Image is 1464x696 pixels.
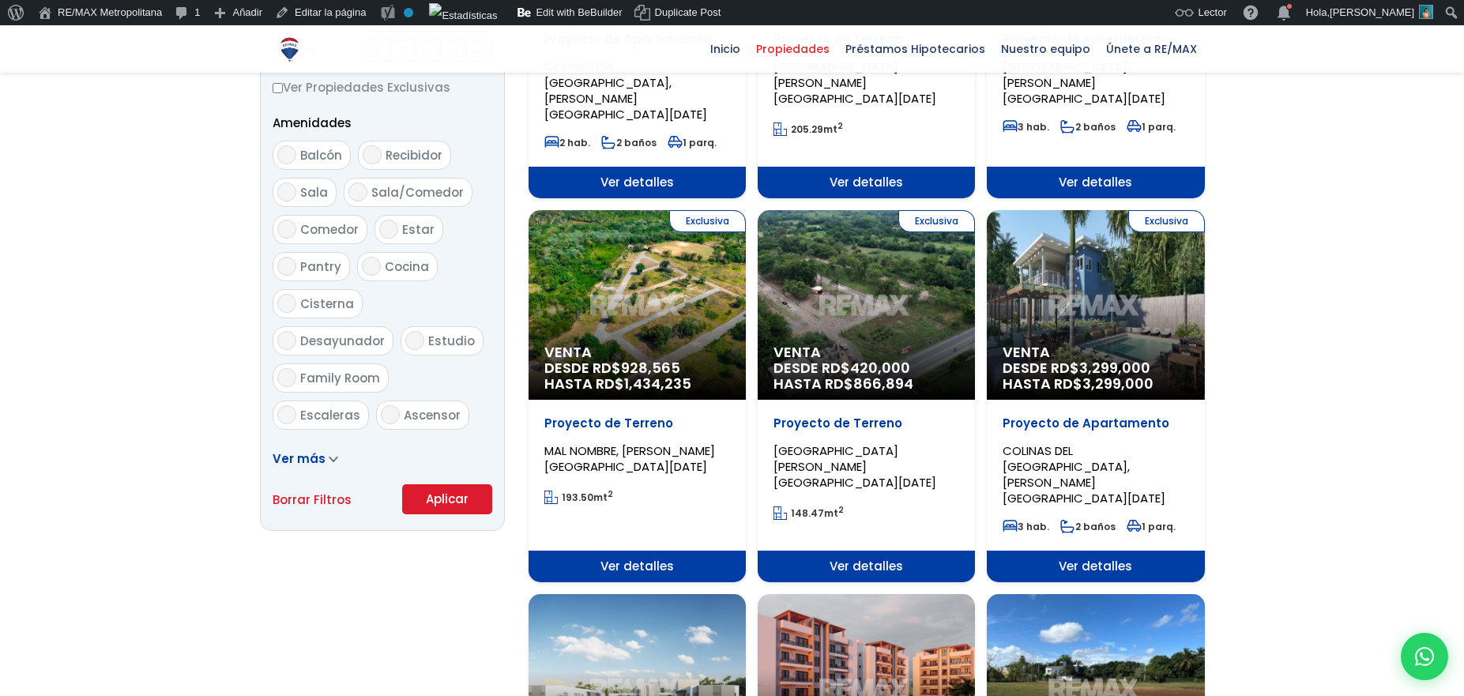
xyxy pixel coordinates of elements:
[402,221,435,238] span: Estar
[668,136,717,149] span: 1 parq.
[277,331,296,350] input: Desayunador
[748,37,837,61] span: Propiedades
[276,25,303,73] a: RE/MAX Metropolitana
[385,258,429,275] span: Cocina
[669,210,746,232] span: Exclusiva
[544,442,715,475] span: MAL NOMBRE, [PERSON_NAME][GEOGRAPHIC_DATA][DATE]
[1079,358,1150,378] span: 3,299,000
[404,407,461,423] span: Ascensor
[791,506,824,520] span: 148.47
[277,368,296,387] input: Family Room
[428,333,475,349] span: Estudio
[773,360,959,392] span: DESDE RD$
[758,210,975,582] a: Exclusiva Venta DESDE RD$420,000 HASTA RD$866,894 Proyecto de Terreno [GEOGRAPHIC_DATA][PERSON_NA...
[402,484,492,514] button: Aplicar
[837,25,993,73] a: Préstamos Hipotecarios
[1003,360,1188,392] span: DESDE RD$
[348,182,367,201] input: Sala/Comedor
[837,120,843,132] sup: 2
[850,358,910,378] span: 420,000
[773,344,959,360] span: Venta
[544,491,613,504] span: mt
[300,258,341,275] span: Pantry
[300,407,360,423] span: Escaleras
[993,25,1098,73] a: Nuestro equipo
[702,25,748,73] a: Inicio
[273,113,492,133] p: Amenidades
[300,295,354,312] span: Cisterna
[1127,520,1176,533] span: 1 parq.
[608,488,613,500] sup: 2
[300,221,359,238] span: Comedor
[987,551,1204,582] span: Ver detalles
[1060,520,1116,533] span: 2 baños
[277,294,296,313] input: Cisterna
[1003,120,1049,134] span: 3 hab.
[773,442,936,491] span: [GEOGRAPHIC_DATA][PERSON_NAME][GEOGRAPHIC_DATA][DATE]
[1127,120,1176,134] span: 1 parq.
[898,210,975,232] span: Exclusiva
[277,182,296,201] input: Sala
[362,257,381,276] input: Cocina
[1003,442,1165,506] span: COLINAS DEL [GEOGRAPHIC_DATA], [PERSON_NAME][GEOGRAPHIC_DATA][DATE]
[371,184,464,201] span: Sala/Comedor
[300,147,342,164] span: Balcón
[429,3,497,28] img: Visitas de 48 horas. Haz clic para ver más estadísticas del sitio.
[544,416,730,431] p: Proyecto de Terreno
[529,167,746,198] span: Ver detalles
[838,504,844,516] sup: 2
[405,331,424,350] input: Estudio
[773,416,959,431] p: Proyecto de Terreno
[987,210,1204,582] a: Exclusiva Venta DESDE RD$3,299,000 HASTA RD$3,299,000 Proyecto de Apartamento COLINAS DEL [GEOGRA...
[624,374,691,393] span: 1,434,235
[987,167,1204,198] span: Ver detalles
[773,376,959,392] span: HASTA RD$
[273,450,326,467] span: Ver más
[363,145,382,164] input: Recibidor
[1082,374,1154,393] span: 3,299,000
[300,184,328,201] span: Sala
[277,405,296,424] input: Escaleras
[273,450,338,467] a: Ver más
[381,405,400,424] input: Ascensor
[544,376,730,392] span: HASTA RD$
[837,37,993,61] span: Préstamos Hipotecarios
[273,83,283,93] input: Ver Propiedades Exclusivas
[748,25,837,73] a: Propiedades
[773,58,936,107] span: [GEOGRAPHIC_DATA], [PERSON_NAME][GEOGRAPHIC_DATA][DATE]
[276,36,303,63] img: Logo de REMAX
[621,358,680,378] span: 928,565
[1003,344,1188,360] span: Venta
[529,551,746,582] span: Ver detalles
[1003,416,1188,431] p: Proyecto de Apartamento
[300,370,380,386] span: Family Room
[529,210,746,582] a: Exclusiva Venta DESDE RD$928,565 HASTA RD$1,434,235 Proyecto de Terreno MAL NOMBRE, [PERSON_NAME]...
[773,122,843,136] span: mt
[273,77,492,97] label: Ver Propiedades Exclusivas
[544,344,730,360] span: Venta
[404,8,413,17] div: No indexar
[1003,58,1165,107] span: [GEOGRAPHIC_DATA], [PERSON_NAME][GEOGRAPHIC_DATA][DATE]
[1098,37,1205,61] span: Únete a RE/MAX
[562,491,593,504] span: 193.50
[601,136,657,149] span: 2 baños
[791,122,823,136] span: 205.29
[386,147,442,164] span: Recibidor
[544,360,730,392] span: DESDE RD$
[1098,25,1205,73] a: Únete a RE/MAX
[758,551,975,582] span: Ver detalles
[1003,520,1049,533] span: 3 hab.
[773,506,844,520] span: mt
[993,37,1098,61] span: Nuestro equipo
[277,145,296,164] input: Balcón
[702,37,748,61] span: Inicio
[1060,120,1116,134] span: 2 baños
[1330,6,1414,18] span: [PERSON_NAME]
[379,220,398,239] input: Estar
[1003,376,1188,392] span: HASTA RD$
[544,58,707,122] span: COLINAS DEL [GEOGRAPHIC_DATA], [PERSON_NAME][GEOGRAPHIC_DATA][DATE]
[853,374,913,393] span: 866,894
[544,136,590,149] span: 2 hab.
[300,333,385,349] span: Desayunador
[1128,210,1205,232] span: Exclusiva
